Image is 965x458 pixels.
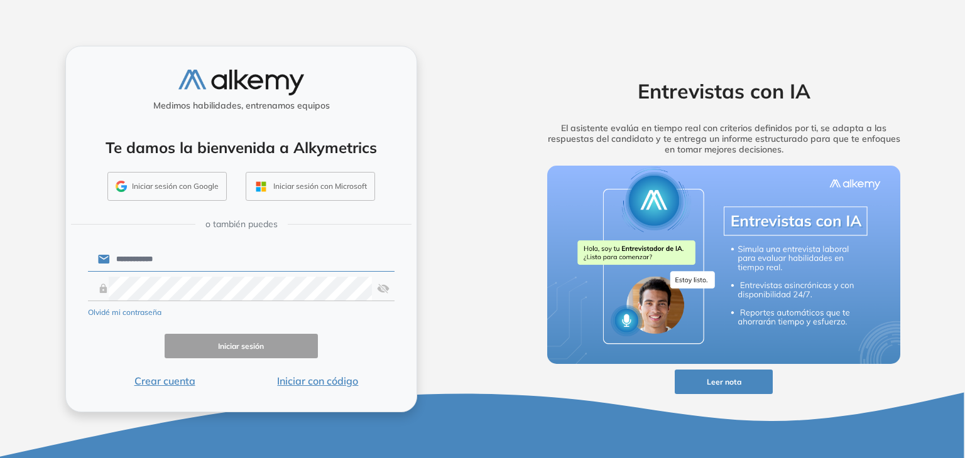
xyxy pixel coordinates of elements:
button: Iniciar con código [241,373,395,388]
button: Iniciar sesión con Google [107,172,227,201]
img: OUTLOOK_ICON [254,179,268,194]
img: img-more-info [547,166,900,364]
button: Crear cuenta [88,373,241,388]
iframe: Chat Widget [739,313,965,458]
img: logo-alkemy [178,70,304,95]
button: Olvidé mi contraseña [88,307,161,318]
button: Leer nota [675,370,773,394]
img: asd [377,277,390,301]
button: Iniciar sesión [165,334,318,358]
button: Iniciar sesión con Microsoft [246,172,375,201]
img: GMAIL_ICON [116,181,127,192]
h2: Entrevistas con IA [528,79,920,103]
h4: Te damos la bienvenida a Alkymetrics [82,139,400,157]
h5: El asistente evalúa en tiempo real con criterios definidos por ti, se adapta a las respuestas del... [528,123,920,154]
div: Widget de chat [739,313,965,458]
span: o también puedes [205,218,278,231]
h5: Medimos habilidades, entrenamos equipos [71,100,412,111]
